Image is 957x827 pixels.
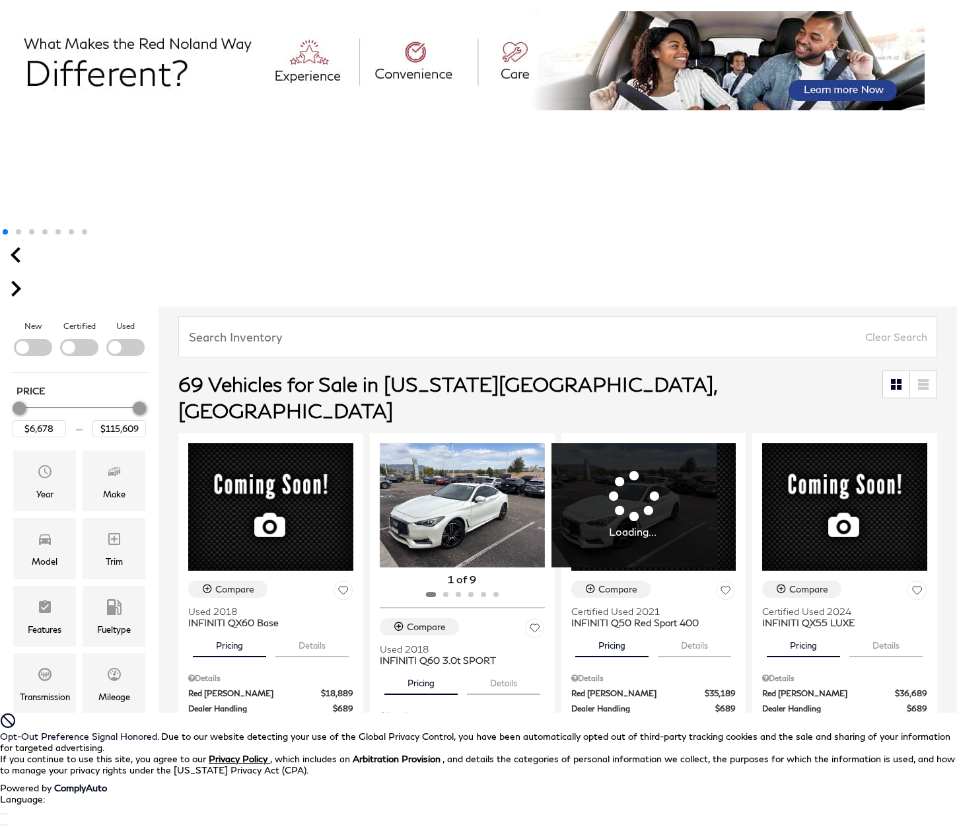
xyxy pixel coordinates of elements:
[209,753,270,764] a: Privacy Policy
[13,420,66,437] input: Minimum
[193,628,266,657] button: pricing tab
[10,320,149,373] div: Filter by Vehicle Type
[705,688,736,700] span: $35,189
[907,703,927,715] span: $689
[571,688,705,700] span: Red [PERSON_NAME]
[598,583,637,595] div: Compare
[83,450,145,511] div: Make Make
[767,628,840,657] button: pricing tab
[209,753,267,764] u: Privacy Policy
[106,528,122,554] span: Trim
[188,443,353,571] img: 2018 INFINITI QX60 Base
[849,628,923,657] button: details tab
[571,672,736,684] div: Pricing Details - INFINITI Q50 Red Sport 400
[407,621,446,633] div: Compare
[762,606,917,617] span: Certified Used 2024
[188,581,267,598] button: Compare Vehicle
[63,320,96,333] label: Certified
[789,583,828,595] div: Compare
[188,703,333,715] span: Dealer Handling
[20,690,70,704] div: Transmission
[571,703,736,715] a: Dealer Handling $689
[54,782,107,793] a: ComplyAuto
[24,320,42,333] label: New
[13,450,76,511] div: Year Year
[83,586,145,647] div: Fueltype Fueltype
[178,316,937,357] input: Search Inventory
[571,606,727,617] span: Certified Used 2021
[83,518,145,579] div: Trim Trim
[571,703,716,715] span: Dealer Handling
[380,643,545,666] a: Used 2018 INFINITI Q60 3.0t SPORT
[571,688,736,700] a: Red [PERSON_NAME] $35,189
[380,710,545,722] div: Pricing Details - INFINITI Q60 3.0t SPORT
[133,402,146,415] div: Maximum Price
[188,617,343,628] span: INFINITI QX60 Base
[188,688,321,700] span: Red [PERSON_NAME]
[16,229,21,234] span: Go to slide 2
[609,471,659,539] span: Loading...
[28,622,61,637] div: Features
[571,581,651,598] button: Compare Vehicle
[37,528,53,554] span: Model
[13,653,76,714] div: Transmission Transmission
[36,487,53,501] div: Year
[116,320,135,333] label: Used
[37,663,53,690] span: Transmission
[98,690,130,704] div: Mileage
[380,655,535,666] span: INFINITI Q60 3.0t SPORT
[467,666,540,695] button: details tab
[762,617,917,628] span: INFINITI QX55 LUXE
[333,703,353,715] span: $689
[762,688,895,700] span: Red [PERSON_NAME]
[29,229,34,234] span: Go to slide 3
[178,372,717,422] span: 69 Vehicles for Sale in [US_STATE][GEOGRAPHIC_DATA], [GEOGRAPHIC_DATA]
[188,606,343,617] span: Used 2018
[32,554,57,569] div: Model
[762,688,927,700] a: Red [PERSON_NAME] $36,689
[97,622,131,637] div: Fueltype
[92,420,146,437] input: Maximum
[13,586,76,647] div: Features Features
[762,703,907,715] span: Dealer Handling
[82,229,87,234] span: Go to slide 7
[370,572,555,587] div: 1 of 9
[106,663,122,690] span: Mileage
[353,753,441,764] strong: Arbitration Provision
[380,643,535,655] span: Used 2018
[3,229,8,234] span: Go to slide 1
[13,402,26,415] div: Minimum Price
[83,653,145,714] div: Mileage Mileage
[575,628,649,657] button: pricing tab
[55,229,61,234] span: Go to slide 5
[380,618,459,635] button: Compare Vehicle
[188,688,353,700] a: Red [PERSON_NAME] $18,889
[571,606,736,628] a: Certified Used 2021 INFINITI Q50 Red Sport 400
[37,596,53,622] span: Features
[762,606,927,628] a: Certified Used 2024 INFINITI QX55 LUXE
[188,703,353,715] a: Dealer Handling $689
[551,443,717,567] div: 2 / 2
[895,688,927,700] span: $36,689
[106,460,122,487] span: Make
[106,554,123,569] div: Trim
[69,229,74,234] span: Go to slide 6
[762,703,927,715] a: Dealer Handling $689
[215,583,254,595] div: Compare
[13,397,146,437] div: Price
[321,688,353,700] span: $18,889
[380,443,545,567] div: 1 / 2
[380,443,545,567] img: 2018 INFINITI Q60 3.0t SPORT 1
[37,460,53,487] span: Year
[762,672,927,684] div: Pricing Details - INFINITI QX55 LUXE
[762,581,841,598] button: Compare Vehicle
[530,579,548,608] div: Next slide
[762,443,927,571] img: 2024 INFINITI QX55 LUXE
[17,385,142,397] h5: Price
[42,229,48,234] span: Go to slide 4
[715,703,736,715] span: $689
[188,606,353,628] a: Used 2018 INFINITI QX60 Base
[188,672,353,684] div: Pricing Details - INFINITI QX60 Base
[571,617,727,628] span: INFINITI Q50 Red Sport 400
[658,628,731,657] button: details tab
